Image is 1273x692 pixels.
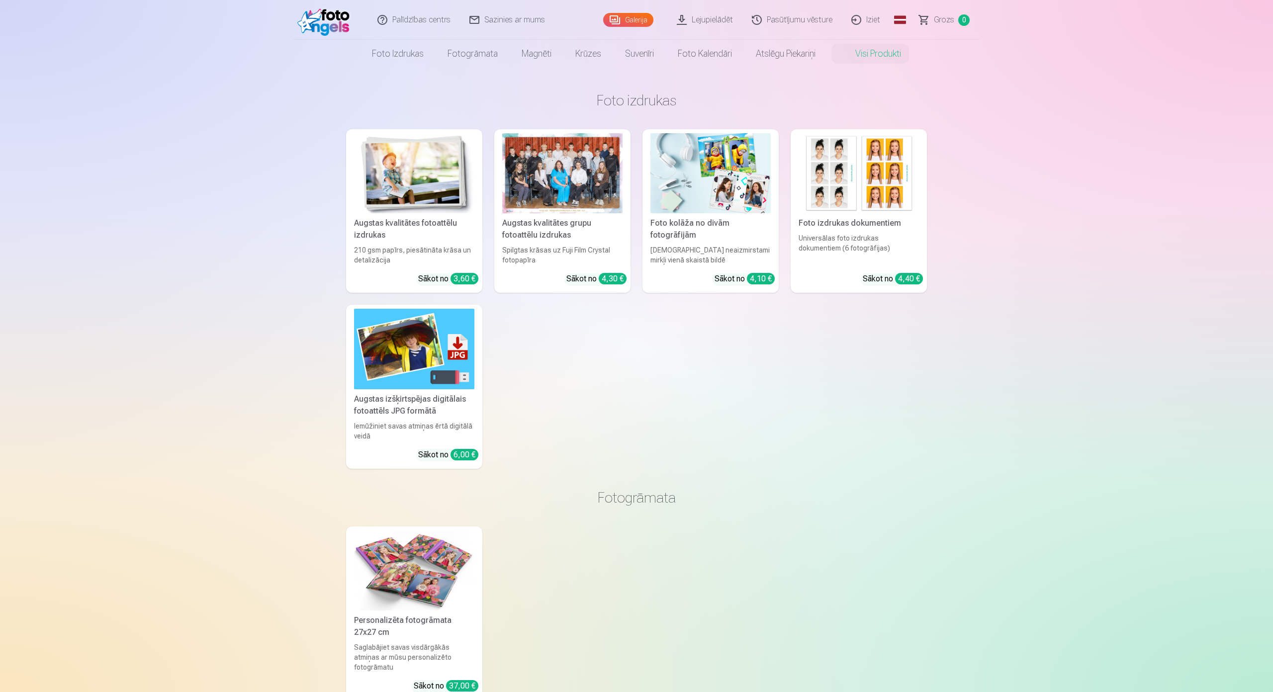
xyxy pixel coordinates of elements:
[297,4,355,36] img: /fa1
[566,273,627,285] div: Sākot no
[350,245,478,265] div: 210 gsm papīrs, piesātināta krāsa un detalizācija
[451,449,478,460] div: 6,00 €
[510,40,563,68] a: Magnēti
[795,217,923,229] div: Foto izdrukas dokumentiem
[418,273,478,285] div: Sākot no
[498,217,627,241] div: Augstas kvalitātes grupu fotoattēlu izdrukas
[603,13,653,27] a: Galerija
[350,614,478,638] div: Personalizēta fotogrāmata 27x27 cm
[827,40,913,68] a: Visi produkti
[863,273,923,285] div: Sākot no
[934,14,954,26] span: Grozs
[360,40,436,68] a: Foto izdrukas
[350,421,478,441] div: Iemūžiniet savas atmiņas ērtā digitālā veidā
[346,129,482,293] a: Augstas kvalitātes fotoattēlu izdrukasAugstas kvalitātes fotoattēlu izdrukas210 gsm papīrs, piesā...
[354,530,474,610] img: Personalizēta fotogrāmata 27x27 cm
[744,40,827,68] a: Atslēgu piekariņi
[354,489,919,507] h3: Fotogrāmata
[795,233,923,265] div: Universālas foto izdrukas dokumentiem (6 fotogrāfijas)
[414,680,478,692] div: Sākot no
[650,133,771,213] img: Foto kolāža no divām fotogrāfijām
[350,217,478,241] div: Augstas kvalitātes fotoattēlu izdrukas
[350,393,478,417] div: Augstas izšķirtspējas digitālais fotoattēls JPG formātā
[599,273,627,284] div: 4,30 €
[446,680,478,692] div: 37,00 €
[436,40,510,68] a: Fotogrāmata
[958,14,970,26] span: 0
[350,642,478,672] div: Saglabājiet savas visdārgākās atmiņas ar mūsu personalizēto fotogrāmatu
[613,40,666,68] a: Suvenīri
[354,91,919,109] h3: Foto izdrukas
[346,305,482,468] a: Augstas izšķirtspējas digitālais fotoattēls JPG formātāAugstas izšķirtspējas digitālais fotoattēl...
[666,40,744,68] a: Foto kalendāri
[494,129,631,293] a: Augstas kvalitātes grupu fotoattēlu izdrukasSpilgtas krāsas uz Fuji Film Crystal fotopapīraSākot ...
[642,129,779,293] a: Foto kolāža no divām fotogrāfijāmFoto kolāža no divām fotogrāfijām[DEMOGRAPHIC_DATA] neaizmirstam...
[799,133,919,213] img: Foto izdrukas dokumentiem
[646,245,775,265] div: [DEMOGRAPHIC_DATA] neaizmirstami mirkļi vienā skaistā bildē
[715,273,775,285] div: Sākot no
[646,217,775,241] div: Foto kolāža no divām fotogrāfijām
[791,129,927,293] a: Foto izdrukas dokumentiemFoto izdrukas dokumentiemUniversālas foto izdrukas dokumentiem (6 fotogr...
[418,449,478,461] div: Sākot no
[354,309,474,389] img: Augstas izšķirtspējas digitālais fotoattēls JPG formātā
[354,133,474,213] img: Augstas kvalitātes fotoattēlu izdrukas
[498,245,627,265] div: Spilgtas krāsas uz Fuji Film Crystal fotopapīra
[895,273,923,284] div: 4,40 €
[563,40,613,68] a: Krūzes
[747,273,775,284] div: 4,10 €
[451,273,478,284] div: 3,60 €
